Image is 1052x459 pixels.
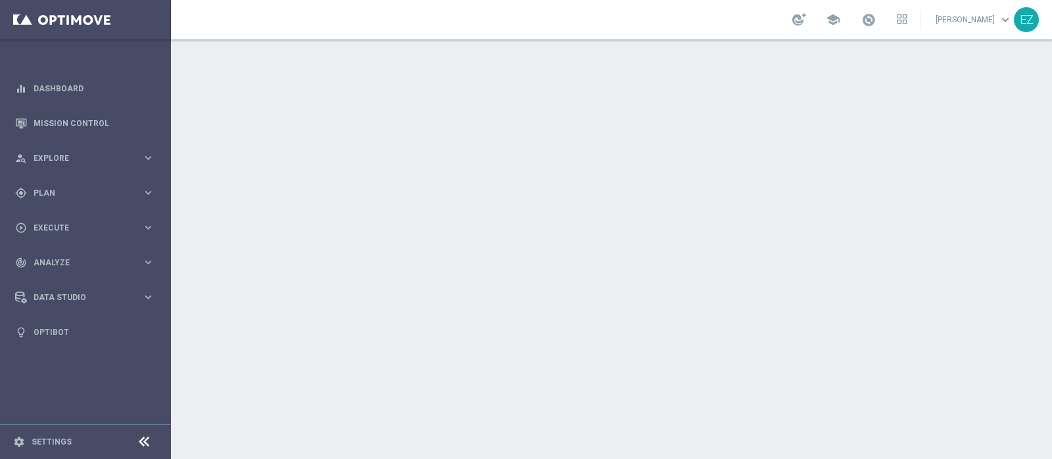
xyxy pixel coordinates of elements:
button: Data Studio keyboard_arrow_right [14,292,155,303]
i: keyboard_arrow_right [142,221,155,234]
a: [PERSON_NAME]keyboard_arrow_down [934,10,1014,30]
span: keyboard_arrow_down [998,12,1013,27]
button: track_changes Analyze keyboard_arrow_right [14,257,155,268]
a: Optibot [34,315,155,349]
span: Analyze [34,259,142,267]
div: Plan [15,187,142,199]
i: keyboard_arrow_right [142,256,155,269]
i: person_search [15,152,27,164]
span: Execute [34,224,142,232]
span: Data Studio [34,294,142,301]
span: school [826,12,840,27]
i: play_circle_outline [15,222,27,234]
div: Mission Control [15,106,155,141]
div: Execute [15,222,142,234]
a: Mission Control [34,106,155,141]
div: EZ [1014,7,1039,32]
i: keyboard_arrow_right [142,186,155,199]
a: Dashboard [34,71,155,106]
div: Analyze [15,257,142,269]
i: settings [13,436,25,448]
div: Explore [15,152,142,164]
i: keyboard_arrow_right [142,152,155,164]
button: gps_fixed Plan keyboard_arrow_right [14,188,155,198]
span: Plan [34,189,142,197]
button: equalizer Dashboard [14,83,155,94]
button: Mission Control [14,118,155,129]
button: person_search Explore keyboard_arrow_right [14,153,155,164]
i: gps_fixed [15,187,27,199]
div: Data Studio [15,292,142,303]
i: track_changes [15,257,27,269]
i: keyboard_arrow_right [142,291,155,303]
button: lightbulb Optibot [14,327,155,338]
a: Settings [32,438,72,446]
span: Explore [34,154,142,162]
i: lightbulb [15,326,27,338]
i: equalizer [15,83,27,95]
button: play_circle_outline Execute keyboard_arrow_right [14,223,155,233]
div: Dashboard [15,71,155,106]
div: Optibot [15,315,155,349]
